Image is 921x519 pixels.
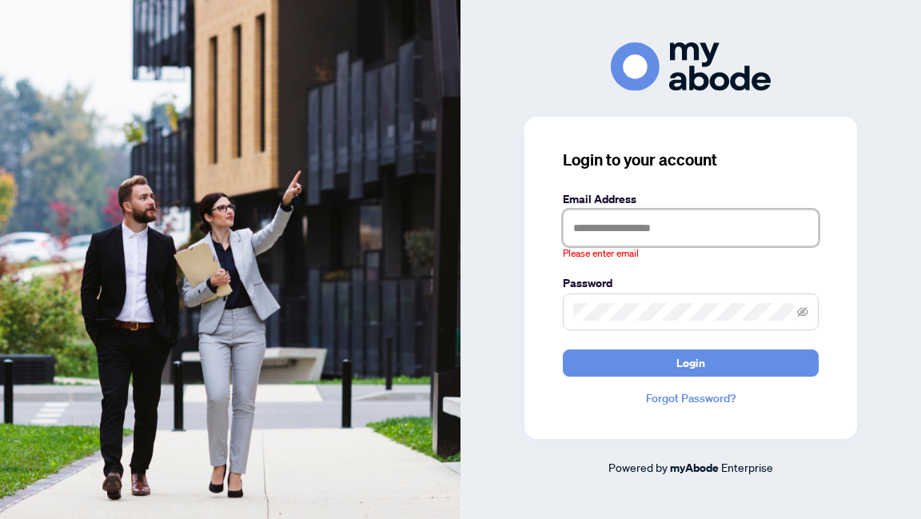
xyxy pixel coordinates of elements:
[670,459,719,477] a: myAbode
[797,306,808,317] span: eye-invisible
[563,149,819,171] h3: Login to your account
[608,460,668,474] span: Powered by
[563,190,819,208] label: Email Address
[676,350,705,376] span: Login
[563,246,639,261] span: Please enter email
[611,42,771,91] img: ma-logo
[721,460,773,474] span: Enterprise
[563,349,819,377] button: Login
[563,389,819,407] a: Forgot Password?
[563,274,819,292] label: Password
